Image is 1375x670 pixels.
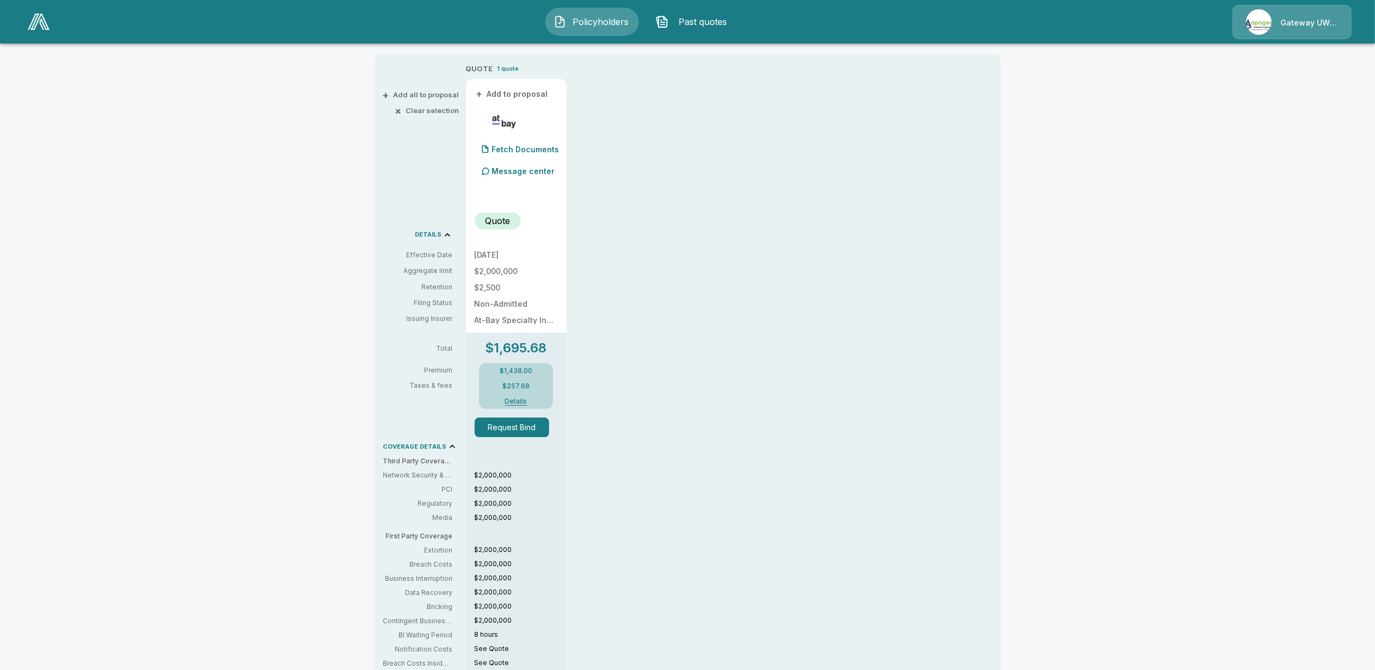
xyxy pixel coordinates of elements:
span: + [476,90,483,98]
p: $1,438.00 [500,368,532,374]
p: Media [383,513,453,523]
p: QUOTE [466,64,493,75]
img: Agency Icon [1246,9,1272,35]
p: $1,695.68 [486,342,547,355]
p: See Quote [475,644,567,654]
span: Past quotes [673,15,733,28]
img: Policyholders Icon [553,15,567,28]
button: +Add all to proposal [385,91,459,98]
p: At-Bay Specialty Insurance Company [475,317,558,324]
p: Bricking [383,602,453,612]
p: $2,500 [475,284,558,291]
img: atbaycybersurplus [479,114,530,130]
p: [DATE] [475,251,558,259]
p: Breach Costs Inside/Outside [383,659,453,668]
button: Past quotes IconPast quotes [648,8,741,36]
p: First Party Coverage [383,531,462,541]
p: Filing Status [383,298,453,308]
p: Business Interruption [383,574,453,584]
p: Taxes & fees [383,382,462,389]
p: Fetch Documents [492,146,559,153]
p: $257.68 [502,383,530,389]
p: $2,000,000 [475,573,567,583]
p: COVERAGE DETAILS [383,444,447,450]
button: +Add to proposal [475,88,551,100]
p: Data Recovery [383,588,453,598]
p: $2,000,000 [475,499,567,508]
p: See Quote [475,658,567,668]
p: Breach Costs [383,560,453,569]
span: Policyholders [571,15,631,28]
p: Network Security & Privacy Liability [383,470,453,480]
span: + [383,91,389,98]
p: 1 quote [497,64,519,73]
p: $2,000,000 [475,485,567,494]
p: $2,000,000 [475,268,558,275]
p: Aggregate limit [383,266,453,276]
img: AA Logo [28,14,49,30]
p: PCI [383,485,453,494]
span: × [395,107,402,114]
p: Retention [383,282,453,292]
p: $2,000,000 [475,470,567,480]
p: Total [383,345,462,352]
p: $2,000,000 [475,545,567,555]
p: Message center [492,165,555,177]
p: Effective Date [383,250,453,260]
p: Gateway UW dba Apogee [1280,17,1338,28]
img: Past quotes Icon [656,15,669,28]
p: Third Party Coverage [383,456,462,466]
p: Extortion [383,545,453,555]
p: Notification Costs [383,644,453,654]
button: ×Clear selection [397,107,459,114]
p: $2,000,000 [475,587,567,597]
p: $2,000,000 [475,616,567,625]
p: Non-Admitted [475,300,558,308]
p: BI Waiting Period [383,630,453,640]
p: DETAILS [415,232,442,238]
p: $2,000,000 [475,513,567,523]
p: $2,000,000 [475,601,567,611]
button: Details [494,398,538,405]
p: Premium [383,367,462,374]
p: Regulatory [383,499,453,508]
p: $2,000,000 [475,559,567,569]
p: 8 hours [475,630,567,640]
p: Quote [485,214,510,227]
p: Issuing Insurer [383,314,453,324]
a: Agency IconGateway UW dba Apogee [1233,5,1352,39]
p: Contingent Business Interruption [383,616,453,626]
button: Policyholders IconPolicyholders [545,8,639,36]
span: Request Bind [475,418,558,437]
button: Request Bind [475,418,550,437]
